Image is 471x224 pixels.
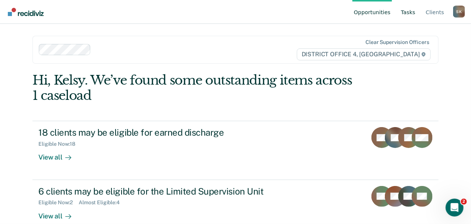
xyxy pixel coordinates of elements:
div: Eligible Now : 18 [38,141,81,147]
span: DISTRICT OFFICE 4, [GEOGRAPHIC_DATA] [297,48,431,60]
span: 2 [461,199,467,205]
img: Recidiviz [8,8,44,16]
div: View all [38,147,80,162]
a: 18 clients may be eligible for earned dischargeEligible Now:18View all [32,121,439,180]
div: S K [453,6,465,18]
div: Clear supervision officers [365,39,429,45]
iframe: Intercom live chat [446,199,464,217]
div: View all [38,206,80,220]
div: 18 clients may be eligible for earned discharge [38,127,300,138]
button: Profile dropdown button [453,6,465,18]
div: Almost Eligible : 4 [79,199,126,206]
div: 6 clients may be eligible for the Limited Supervision Unit [38,186,300,197]
div: Eligible Now : 2 [38,199,79,206]
div: Hi, Kelsy. We’ve found some outstanding items across 1 caseload [32,73,357,103]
